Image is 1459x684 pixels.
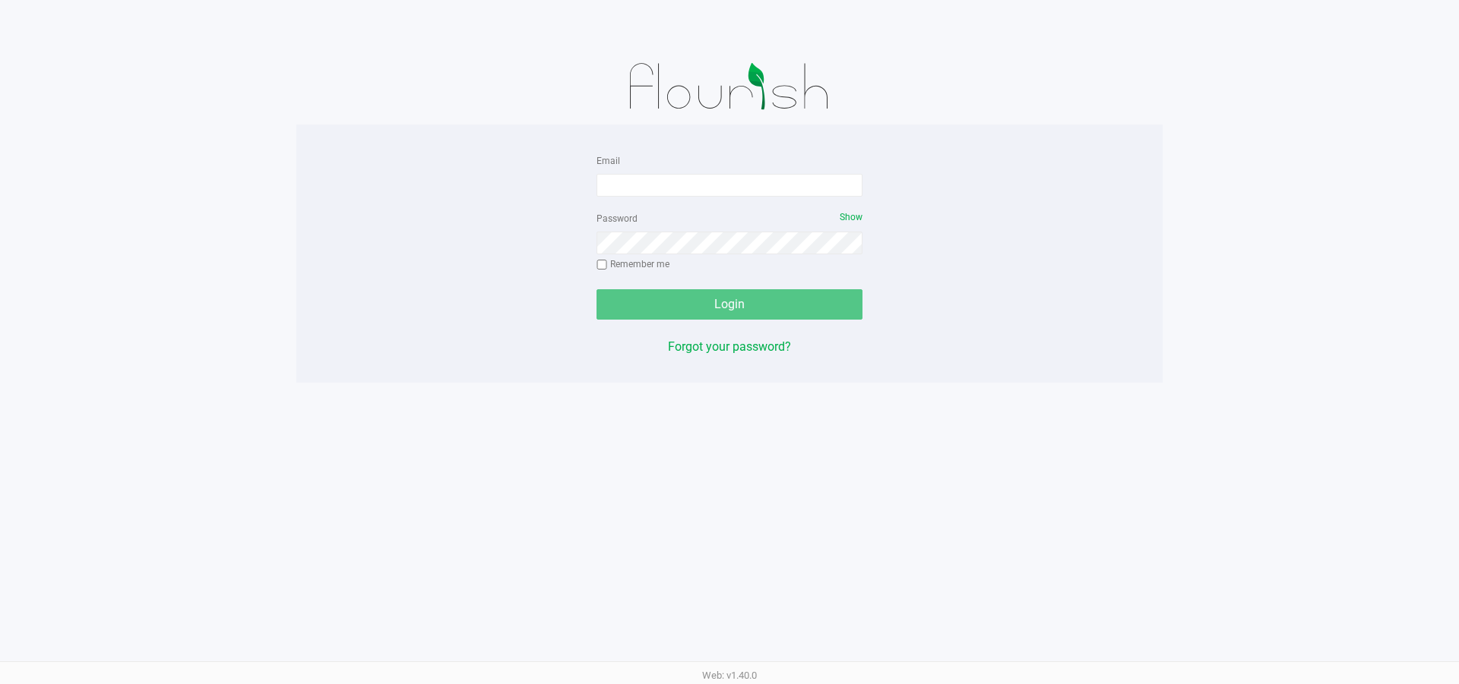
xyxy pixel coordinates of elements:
button: Forgot your password? [668,338,791,356]
label: Email [597,154,620,168]
span: Show [840,212,862,222]
input: Remember me [597,260,607,270]
label: Password [597,212,638,225]
label: Remember me [597,257,669,271]
span: Web: v1.40.0 [702,670,757,681]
